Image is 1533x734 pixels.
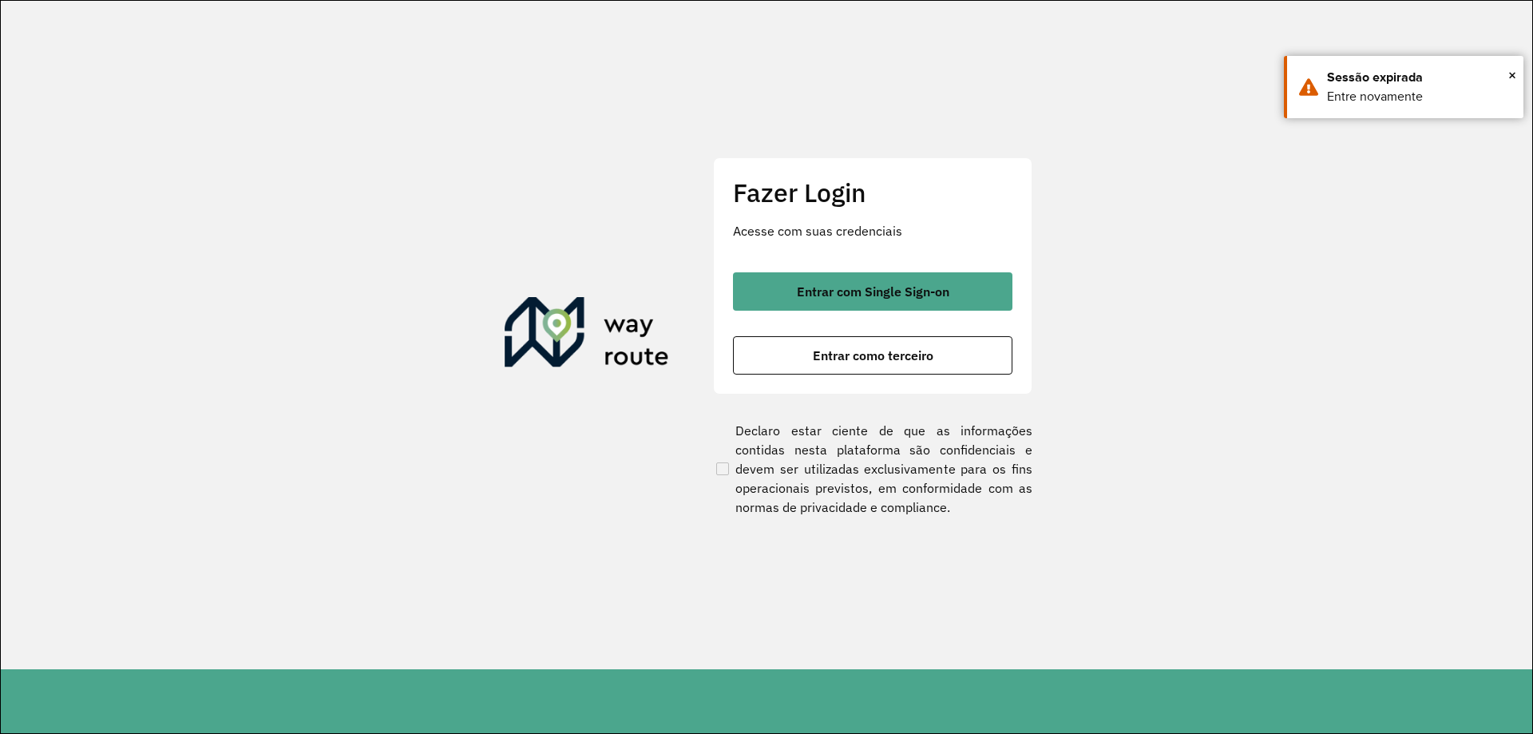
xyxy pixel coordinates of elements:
div: Sessão expirada [1327,68,1511,87]
label: Declaro estar ciente de que as informações contidas nesta plataforma são confidenciais e devem se... [713,421,1032,517]
span: Entrar com Single Sign-on [797,285,949,298]
button: Close [1508,63,1516,87]
img: Roteirizador AmbevTech [505,297,669,374]
div: Entre novamente [1327,87,1511,106]
span: Entrar como terceiro [813,349,933,362]
button: button [733,336,1012,375]
button: button [733,272,1012,311]
span: × [1508,63,1516,87]
p: Acesse com suas credenciais [733,221,1012,240]
h2: Fazer Login [733,177,1012,208]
